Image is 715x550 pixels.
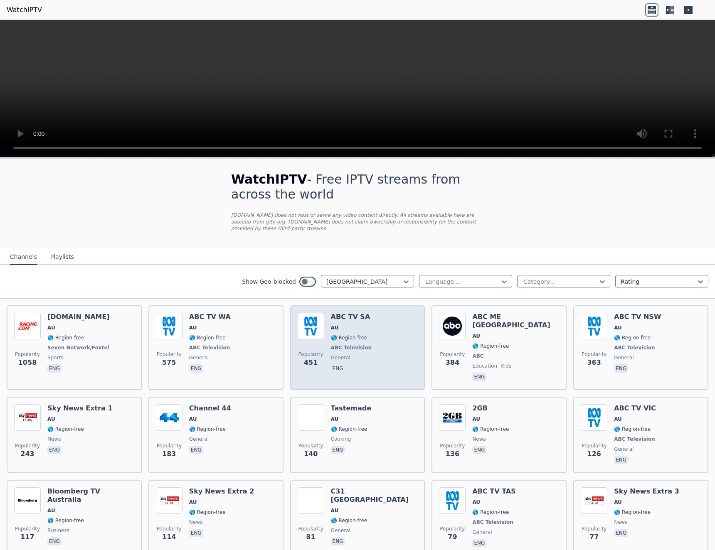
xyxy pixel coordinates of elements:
span: general [331,527,350,534]
span: AU [614,416,622,422]
span: 🌎 Region-free [189,509,226,516]
span: 🌎 Region-free [331,426,367,432]
span: Popularity [15,351,40,358]
span: AU [331,416,339,422]
span: 136 [446,449,459,459]
span: 🌎 Region-free [331,517,367,524]
span: Popularity [582,525,607,532]
button: Playlists [50,249,74,265]
span: ABC Television [331,344,372,351]
span: ABC Television [614,436,655,442]
span: news [472,436,486,442]
span: general [472,529,492,535]
span: AU [47,507,55,514]
span: 🌎 Region-free [47,517,84,524]
span: Popularity [157,525,182,532]
span: 🌎 Region-free [189,334,226,341]
p: eng [472,539,486,547]
span: 🌎 Region-free [614,334,651,341]
span: 🌎 Region-free [331,334,367,341]
span: AU [614,324,622,331]
span: AU [189,499,197,506]
img: Racing.com [14,313,41,339]
span: Popularity [298,442,323,449]
span: Popularity [440,442,465,449]
h6: Bloomberg TV Australia [47,487,134,504]
span: 1058 [18,358,37,368]
span: ABC Television [472,519,513,525]
span: Popularity [582,351,607,358]
span: AU [47,324,55,331]
h6: ABC TV NSW [614,313,661,321]
span: AU [189,324,197,331]
img: Sky News Extra 1 [14,404,41,431]
h6: ABC TV TAS [472,487,515,496]
span: news [47,436,61,442]
span: ABC Television [189,344,230,351]
span: 243 [20,449,34,459]
span: Seven Network/Foxtel [47,344,109,351]
span: Popularity [298,525,323,532]
span: 🌎 Region-free [47,334,84,341]
h6: ABC ME [GEOGRAPHIC_DATA] [472,313,559,329]
img: ABC TV SA [298,313,324,339]
span: Popularity [15,442,40,449]
span: AU [614,499,622,506]
span: 384 [446,358,459,368]
p: eng [189,529,203,537]
p: eng [47,537,62,545]
span: news [614,519,627,525]
span: 🌎 Region-free [472,426,509,432]
span: general [189,354,209,361]
h1: - Free IPTV streams from across the world [231,172,484,202]
img: Channel 44 [156,404,182,431]
span: general [189,436,209,442]
span: education [472,363,497,369]
span: 🌎 Region-free [472,509,509,516]
span: 🌎 Region-free [614,509,651,516]
h6: ABC TV WA [189,313,232,321]
h6: C31 [GEOGRAPHIC_DATA] [331,487,418,504]
p: eng [47,364,62,373]
span: business [47,527,69,534]
span: 🌎 Region-free [614,426,651,432]
h6: Sky News Extra 1 [47,404,113,412]
span: Popularity [157,351,182,358]
p: eng [472,373,486,381]
p: eng [614,456,628,464]
img: ABC ME Sydney [439,313,466,339]
img: C31 Melbourne [298,487,324,514]
span: general [331,354,350,361]
label: Show Geo-blocked [242,277,296,286]
span: AU [472,416,480,422]
h6: ABC TV SA [331,313,373,321]
span: general [614,354,634,361]
h6: 2GB [472,404,509,412]
p: eng [472,446,486,454]
img: Bloomberg TV Australia [14,487,41,514]
span: AU [189,416,197,422]
span: 🌎 Region-free [189,426,226,432]
span: 77 [589,532,599,542]
p: eng [47,446,62,454]
span: 🌎 Region-free [47,426,84,432]
img: 2GB [439,404,466,431]
span: Popularity [440,351,465,358]
span: AU [331,324,339,331]
span: WatchIPTV [231,172,307,187]
span: AU [472,333,480,339]
img: ABC TV WA [156,313,182,339]
img: Sky News Extra 2 [156,487,182,514]
span: general [614,446,634,452]
a: WatchIPTV [7,5,42,15]
p: eng [614,529,628,537]
span: 117 [20,532,34,542]
span: 451 [304,358,318,368]
a: iptv-org [266,219,285,225]
h6: Sky News Extra 2 [189,487,254,496]
h6: Channel 44 [189,404,231,412]
img: ABC TV VIC [581,404,607,431]
span: 575 [162,358,176,368]
span: AU [47,416,55,422]
h6: Tastemade [331,404,371,412]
